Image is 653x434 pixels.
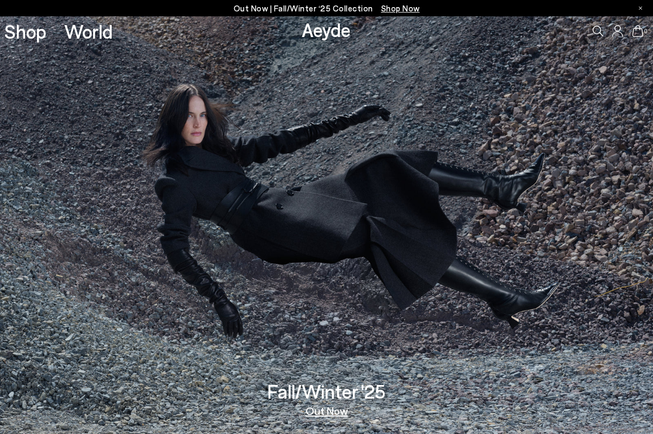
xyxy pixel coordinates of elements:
a: 0 [632,25,643,37]
h3: Fall/Winter '25 [267,382,386,401]
a: Out Now [306,405,348,416]
a: Shop [4,22,46,41]
span: 0 [643,28,649,34]
a: Aeyde [302,18,351,41]
p: Out Now | Fall/Winter ‘25 Collection [234,2,420,15]
span: Navigate to /collections/new-in [381,3,420,13]
a: World [64,22,113,41]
